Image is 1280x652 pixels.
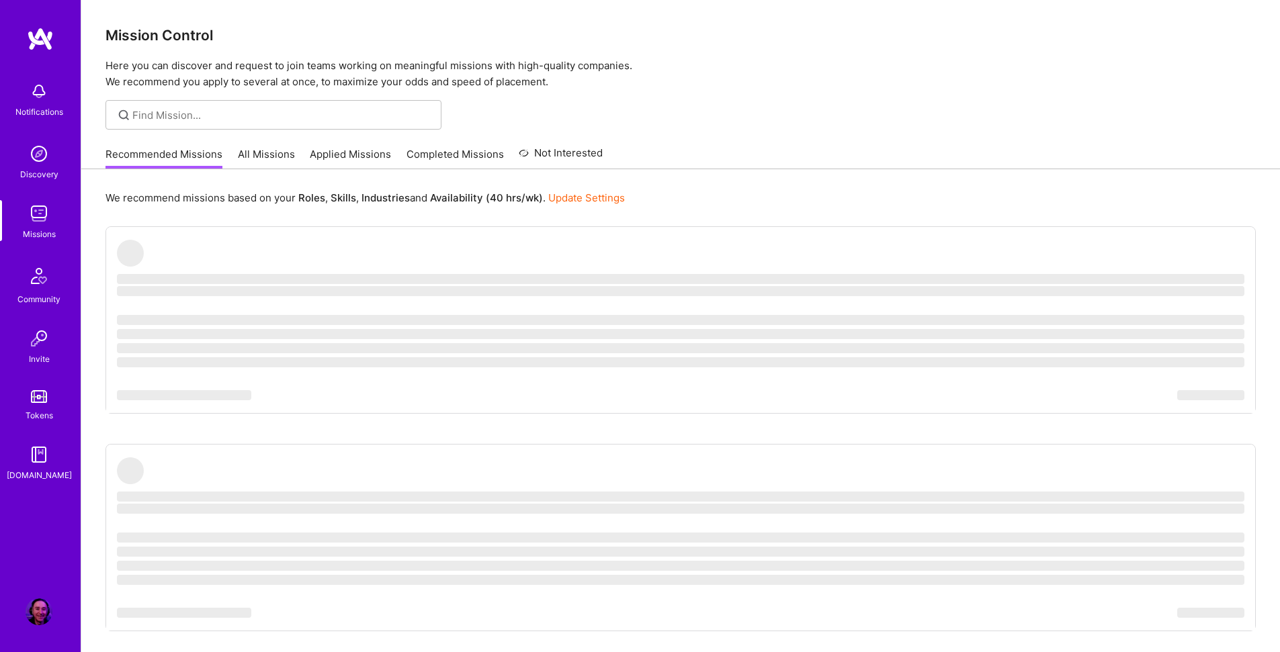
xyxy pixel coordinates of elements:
[407,147,504,169] a: Completed Missions
[15,105,63,119] div: Notifications
[331,191,356,204] b: Skills
[26,598,52,625] img: User Avatar
[7,468,72,482] div: [DOMAIN_NAME]
[105,58,1256,90] p: Here you can discover and request to join teams working on meaningful missions with high-quality ...
[31,390,47,403] img: tokens
[132,108,431,122] input: Find Mission...
[26,78,52,105] img: bell
[29,352,50,366] div: Invite
[310,147,391,169] a: Applied Missions
[26,140,52,167] img: discovery
[430,191,543,204] b: Availability (40 hrs/wk)
[27,27,54,51] img: logo
[26,441,52,468] img: guide book
[23,260,55,292] img: Community
[26,408,53,422] div: Tokens
[361,191,410,204] b: Industries
[519,145,603,169] a: Not Interested
[20,167,58,181] div: Discovery
[105,147,222,169] a: Recommended Missions
[116,107,132,123] i: icon SearchGrey
[26,200,52,227] img: teamwork
[26,325,52,352] img: Invite
[105,27,1256,44] h3: Mission Control
[238,147,295,169] a: All Missions
[548,191,625,204] a: Update Settings
[105,191,625,205] p: We recommend missions based on your , , and .
[298,191,325,204] b: Roles
[17,292,60,306] div: Community
[23,227,56,241] div: Missions
[22,598,56,625] a: User Avatar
